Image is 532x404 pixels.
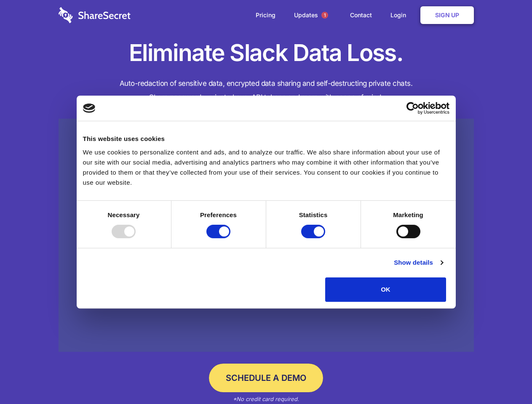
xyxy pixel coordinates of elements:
a: Schedule a Demo [209,364,323,392]
span: 1 [321,12,328,19]
strong: Statistics [299,211,328,218]
h1: Eliminate Slack Data Loss. [59,38,474,68]
img: logo [83,104,96,113]
button: OK [325,277,446,302]
a: Login [382,2,419,28]
a: Show details [394,258,443,268]
a: Wistia video thumbnail [59,119,474,352]
strong: Marketing [393,211,423,218]
a: Contact [342,2,380,28]
div: This website uses cookies [83,134,449,144]
a: Sign Up [420,6,474,24]
strong: Preferences [200,211,237,218]
div: We use cookies to personalize content and ads, and to analyze our traffic. We also share informat... [83,147,449,188]
em: *No credit card required. [233,396,299,402]
img: logo-wordmark-white-trans-d4663122ce5f474addd5e946df7df03e33cb6a1c49d2221995e7729f52c070b2.svg [59,7,131,23]
strong: Necessary [108,211,140,218]
h4: Auto-redaction of sensitive data, encrypted data sharing and self-destructing private chats. Shar... [59,77,474,104]
a: Pricing [247,2,284,28]
a: Usercentrics Cookiebot - opens in a new window [376,102,449,114]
